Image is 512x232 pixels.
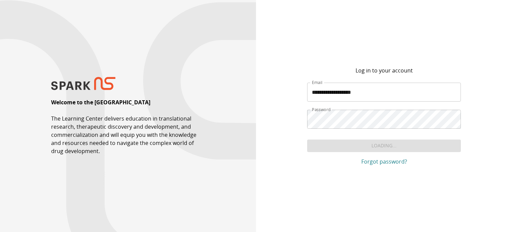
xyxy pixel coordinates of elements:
[312,80,322,85] label: Email
[307,157,461,166] a: Forgot password?
[51,98,150,106] p: Welcome to the [GEOGRAPHIC_DATA]
[312,107,331,112] label: Password
[51,114,205,155] p: The Learning Center delivers education in translational research, therapeutic discovery and devel...
[51,77,115,90] img: SPARK NS
[356,66,413,75] p: Log in to your account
